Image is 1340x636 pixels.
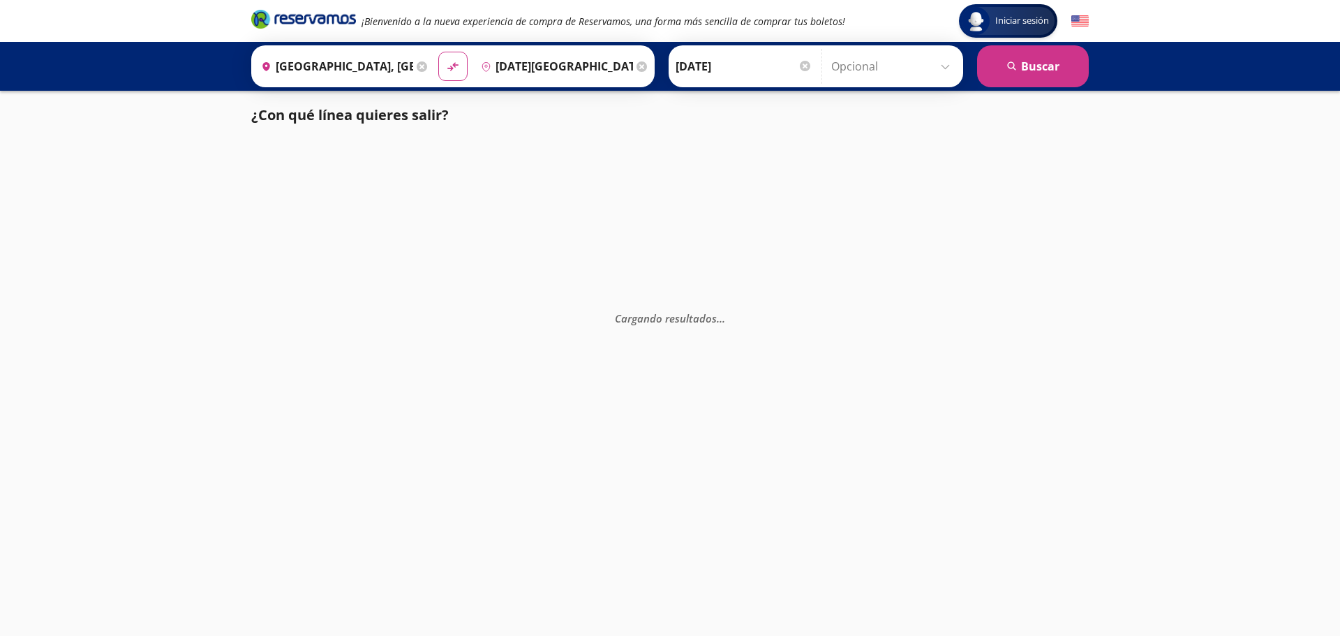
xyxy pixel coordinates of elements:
[475,49,633,84] input: Buscar Destino
[720,311,722,325] span: .
[722,311,725,325] span: .
[990,14,1055,28] span: Iniciar sesión
[255,49,413,84] input: Buscar Origen
[717,311,720,325] span: .
[831,49,956,84] input: Opcional
[251,8,356,29] i: Brand Logo
[977,45,1089,87] button: Buscar
[362,15,845,28] em: ¡Bienvenido a la nueva experiencia de compra de Reservamos, una forma más sencilla de comprar tus...
[251,105,449,126] p: ¿Con qué línea quieres salir?
[1071,13,1089,30] button: English
[251,8,356,34] a: Brand Logo
[676,49,812,84] input: Elegir Fecha
[615,311,725,325] em: Cargando resultados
